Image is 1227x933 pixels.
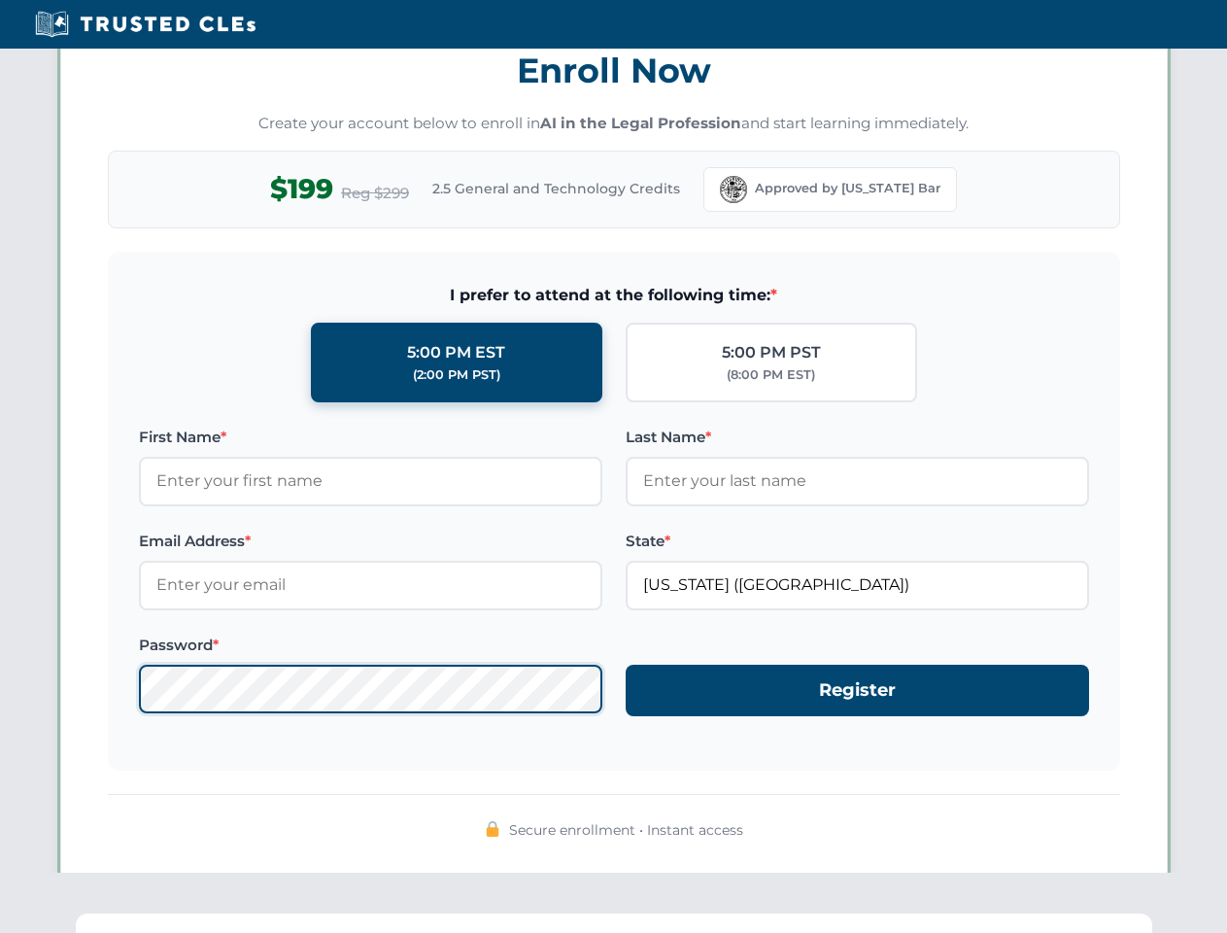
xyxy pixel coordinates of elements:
[727,365,815,385] div: (8:00 PM EST)
[139,561,602,609] input: Enter your email
[432,178,680,199] span: 2.5 General and Technology Credits
[485,821,500,837] img: 🔒
[509,819,743,841] span: Secure enrollment • Instant access
[413,365,500,385] div: (2:00 PM PST)
[139,426,602,449] label: First Name
[720,176,747,203] img: Florida Bar
[139,530,602,553] label: Email Address
[139,457,602,505] input: Enter your first name
[407,340,505,365] div: 5:00 PM EST
[29,10,261,39] img: Trusted CLEs
[626,457,1089,505] input: Enter your last name
[108,40,1120,101] h3: Enroll Now
[108,113,1120,135] p: Create your account below to enroll in and start learning immediately.
[270,167,333,211] span: $199
[540,114,741,132] strong: AI in the Legal Profession
[139,283,1089,308] span: I prefer to attend at the following time:
[139,634,602,657] label: Password
[626,561,1089,609] input: Florida (FL)
[722,340,821,365] div: 5:00 PM PST
[626,665,1089,716] button: Register
[626,426,1089,449] label: Last Name
[341,182,409,205] span: Reg $299
[626,530,1089,553] label: State
[755,179,940,198] span: Approved by [US_STATE] Bar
